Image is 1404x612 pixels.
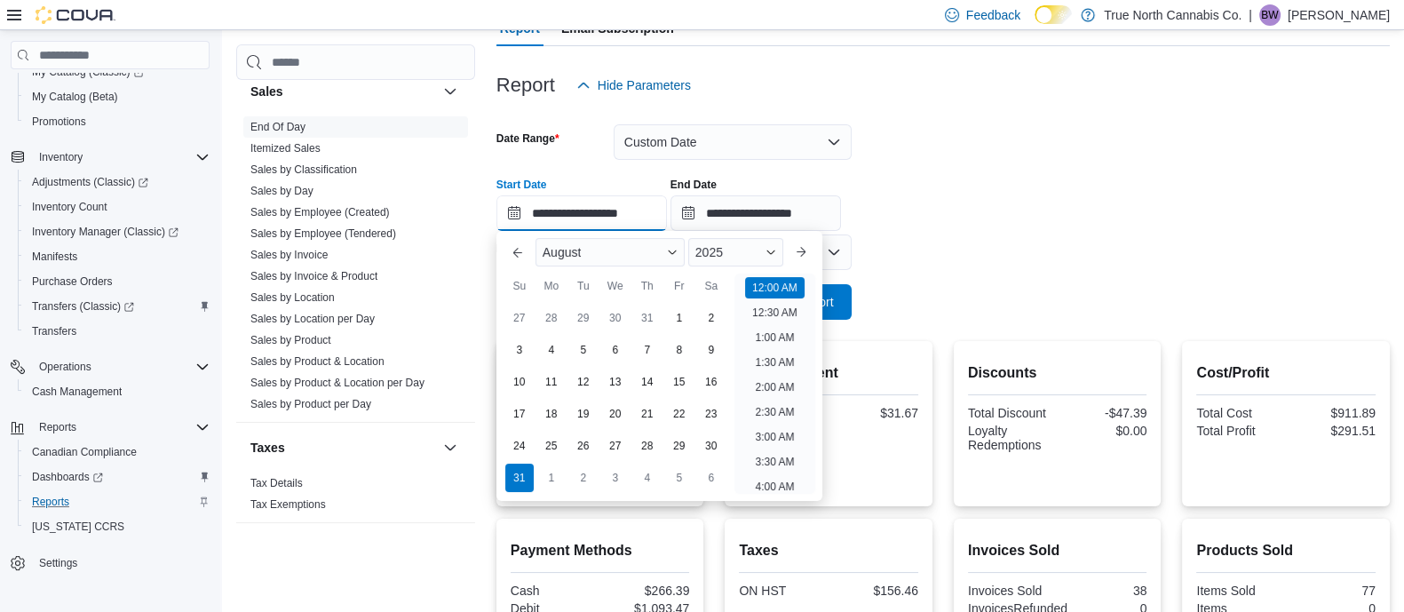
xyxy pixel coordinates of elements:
button: Reports [4,415,217,440]
span: My Catalog (Beta) [32,90,118,104]
h2: Products Sold [1196,540,1376,561]
span: Dashboards [25,466,210,488]
button: Operations [32,356,99,378]
div: day-6 [697,464,726,492]
li: 12:00 AM [745,277,805,298]
div: Tu [569,272,598,300]
a: Canadian Compliance [25,441,144,463]
button: Custom Date [614,124,852,160]
h2: Cost/Profit [1196,362,1376,384]
a: Reports [25,491,76,513]
a: Transfers (Classic) [25,296,141,317]
span: Sales by Invoice & Product [250,269,377,283]
div: -$47.39 [1061,406,1147,420]
div: day-4 [537,336,566,364]
span: 2025 [695,245,723,259]
label: End Date [670,178,717,192]
span: Promotions [32,115,86,129]
div: Sales [236,116,475,422]
span: End Of Day [250,120,305,134]
span: Washington CCRS [25,516,210,537]
div: day-30 [697,432,726,460]
span: Sales by Employee (Tendered) [250,227,396,241]
div: $266.39 [604,584,690,598]
a: Adjustments (Classic) [25,171,155,193]
span: Sales by Product & Location [250,354,385,369]
div: day-16 [697,368,726,396]
span: Settings [32,552,210,574]
div: Button. Open the year selector. 2025 is currently selected. [688,238,783,266]
span: Sales by Invoice [250,248,328,262]
span: Itemized Sales [250,141,321,155]
span: Purchase Orders [32,274,113,289]
div: Total Cost [1196,406,1282,420]
a: Sales by Employee (Tendered) [250,227,396,240]
label: Start Date [496,178,547,192]
input: Press the down key to enter a popover containing a calendar. Press the escape key to close the po... [496,195,667,231]
span: Feedback [966,6,1020,24]
a: Sales by Invoice [250,249,328,261]
img: Cova [36,6,115,24]
span: Dashboards [32,470,103,484]
span: Adjustments (Classic) [32,175,148,189]
button: Sales [440,81,461,102]
a: Tax Details [250,477,303,489]
div: day-28 [537,304,566,332]
span: Operations [39,360,91,374]
div: day-29 [665,432,694,460]
div: day-20 [601,400,630,428]
div: day-18 [537,400,566,428]
span: Inventory Manager (Classic) [25,221,210,242]
a: Tax Exemptions [250,498,326,511]
div: Cash [511,584,597,598]
span: Inventory Count [25,196,210,218]
a: Sales by Employee (Created) [250,206,390,219]
div: Mo [537,272,566,300]
li: 4:00 AM [748,476,801,497]
div: day-3 [505,336,534,364]
button: Canadian Compliance [18,440,217,465]
div: $911.89 [1289,406,1376,420]
h3: Report [496,75,555,96]
a: Adjustments (Classic) [18,170,217,195]
li: 3:30 AM [748,451,801,473]
input: Press the down key to open a popover containing a calendar. [670,195,841,231]
a: [US_STATE] CCRS [25,516,131,537]
span: Reports [39,420,76,434]
div: August, 2025 [504,302,727,494]
li: 1:00 AM [748,327,801,348]
a: Sales by Product & Location per Day [250,377,424,389]
span: My Catalog (Beta) [25,86,210,107]
div: ON HST [739,584,825,598]
span: Reports [25,491,210,513]
button: Inventory Count [18,195,217,219]
p: True North Cannabis Co. [1104,4,1241,26]
span: Cash Management [25,381,210,402]
button: Promotions [18,109,217,134]
div: day-26 [569,432,598,460]
a: Sales by Location per Day [250,313,375,325]
input: Dark Mode [1035,5,1072,24]
span: Sales by Location [250,290,335,305]
button: Taxes [440,437,461,458]
h2: Discounts [968,362,1147,384]
button: Reports [18,489,217,514]
h3: Taxes [250,439,285,457]
button: Reports [32,417,83,438]
span: [US_STATE] CCRS [32,520,124,534]
button: Inventory [32,147,90,168]
button: Operations [4,354,217,379]
div: day-27 [505,304,534,332]
a: Inventory Manager (Classic) [18,219,217,244]
span: Adjustments (Classic) [25,171,210,193]
a: Transfers [25,321,83,342]
div: day-2 [569,464,598,492]
div: Blaze Willett [1259,4,1281,26]
div: day-2 [697,304,726,332]
h2: Taxes [739,540,918,561]
div: day-1 [537,464,566,492]
button: Next month [787,238,815,266]
span: Reports [32,417,210,438]
span: Cash Management [32,385,122,399]
span: Sales by Product & Location per Day [250,376,424,390]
